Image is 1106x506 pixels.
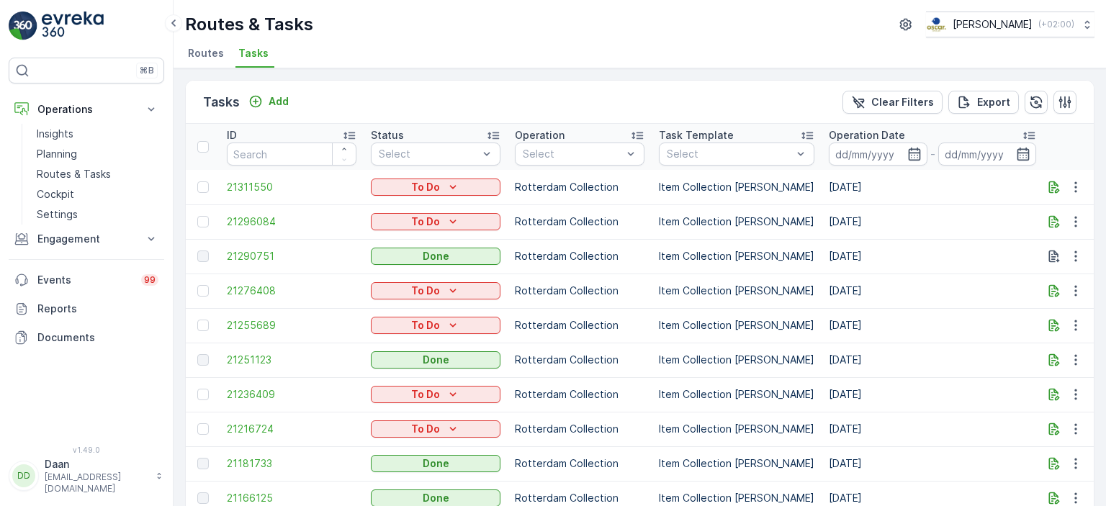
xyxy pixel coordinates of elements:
td: [DATE] [822,308,1043,343]
a: 21216724 [227,422,356,436]
a: 21290751 [227,249,356,263]
a: Events99 [9,266,164,294]
div: Toggle Row Selected [197,423,209,435]
div: Toggle Row Selected [197,216,209,227]
a: 21166125 [227,491,356,505]
p: To Do [411,387,440,402]
p: [PERSON_NAME] [953,17,1033,32]
p: 99 [144,274,156,286]
p: To Do [411,214,440,229]
a: 21236409 [227,387,356,402]
p: Events [37,273,132,287]
p: Operation Date [829,128,905,143]
p: Done [423,491,449,505]
p: Daan [45,457,148,471]
p: Insights [37,127,73,141]
a: 21296084 [227,214,356,229]
p: Operation [515,128,565,143]
a: 21311550 [227,180,356,194]
a: 21255689 [227,318,356,333]
td: [DATE] [822,377,1043,412]
p: Select [667,147,792,161]
div: Toggle Row Selected [197,250,209,262]
button: Done [371,455,500,472]
button: [PERSON_NAME](+02:00) [926,12,1094,37]
div: Toggle Row Selected [197,181,209,193]
p: Reports [37,302,158,316]
p: Add [269,94,289,109]
input: dd/mm/yyyy [938,143,1037,166]
p: To Do [411,180,440,194]
a: Insights [31,124,164,144]
p: Done [423,456,449,471]
button: Export [948,91,1019,114]
td: Item Collection [PERSON_NAME] [652,446,822,481]
span: Tasks [238,46,269,60]
p: Status [371,128,404,143]
td: Rotterdam Collection [508,412,652,446]
td: Rotterdam Collection [508,377,652,412]
p: Export [977,95,1010,109]
td: Item Collection [PERSON_NAME] [652,239,822,274]
a: 21276408 [227,284,356,298]
td: Rotterdam Collection [508,343,652,377]
img: logo [9,12,37,40]
td: Item Collection [PERSON_NAME] [652,343,822,377]
button: To Do [371,386,500,403]
p: Routes & Tasks [185,13,313,36]
a: Documents [9,323,164,352]
input: Search [227,143,356,166]
a: Reports [9,294,164,323]
button: Clear Filters [842,91,943,114]
img: logo_light-DOdMpM7g.png [42,12,104,40]
td: [DATE] [822,239,1043,274]
button: Add [243,93,295,110]
div: Toggle Row Selected [197,285,209,297]
p: Engagement [37,232,135,246]
p: Operations [37,102,135,117]
button: To Do [371,179,500,196]
span: 21181733 [227,456,356,471]
div: Toggle Row Selected [197,458,209,469]
a: Settings [31,204,164,225]
button: To Do [371,317,500,334]
span: Routes [188,46,224,60]
p: To Do [411,284,440,298]
button: Done [371,351,500,369]
span: 21251123 [227,353,356,367]
p: Documents [37,330,158,345]
button: Done [371,248,500,265]
td: Item Collection [PERSON_NAME] [652,204,822,239]
p: Planning [37,147,77,161]
td: Rotterdam Collection [508,239,652,274]
button: Operations [9,95,164,124]
td: Rotterdam Collection [508,274,652,308]
td: Rotterdam Collection [508,204,652,239]
button: DDDaan[EMAIL_ADDRESS][DOMAIN_NAME] [9,457,164,494]
p: - [930,145,935,163]
td: [DATE] [822,343,1043,377]
div: DD [12,464,35,487]
td: Rotterdam Collection [508,446,652,481]
span: v 1.49.0 [9,446,164,454]
p: To Do [411,318,440,333]
img: basis-logo_rgb2x.png [926,17,947,32]
p: ( +02:00 ) [1038,19,1074,30]
p: To Do [411,422,440,436]
td: Item Collection [PERSON_NAME] [652,274,822,308]
td: Item Collection [PERSON_NAME] [652,308,822,343]
td: Item Collection [PERSON_NAME] [652,170,822,204]
td: [DATE] [822,170,1043,204]
td: Rotterdam Collection [508,308,652,343]
p: ⌘B [140,65,154,76]
p: Select [379,147,478,161]
p: Select [523,147,622,161]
